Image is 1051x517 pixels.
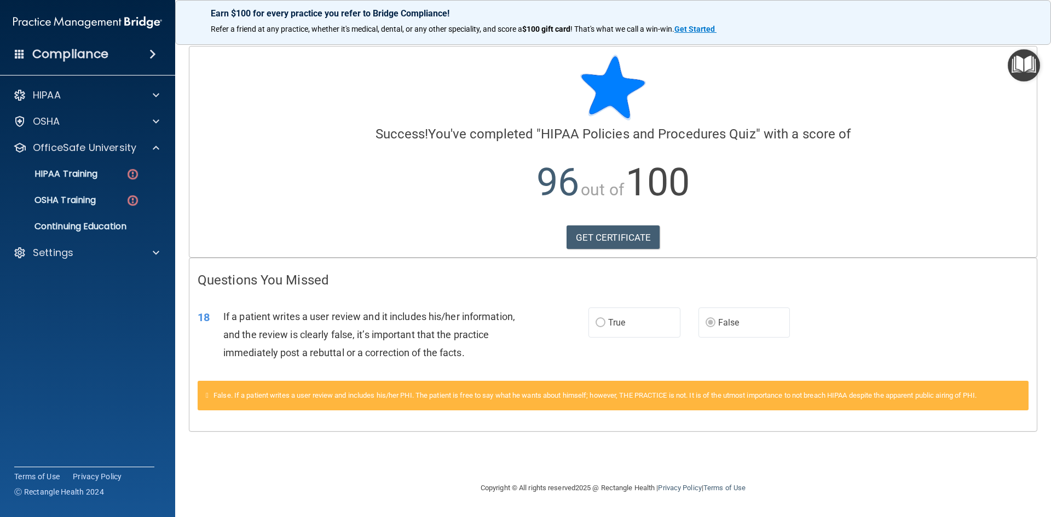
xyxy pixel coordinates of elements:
img: danger-circle.6113f641.png [126,194,140,207]
span: Ⓒ Rectangle Health 2024 [14,486,104,497]
span: If a patient writes a user review and it includes his/her information, and the review is clearly ... [223,311,515,358]
a: Get Started [674,25,717,33]
span: Success! [376,126,429,142]
input: True [596,319,605,327]
a: Terms of Use [14,471,60,482]
p: OfficeSafe University [33,141,136,154]
button: Open Resource Center [1008,49,1040,82]
h4: You've completed " " with a score of [198,127,1029,141]
a: OfficeSafe University [13,141,159,154]
p: Settings [33,246,73,259]
span: HIPAA Policies and Procedures Quiz [541,126,755,142]
img: PMB logo [13,11,162,33]
a: HIPAA [13,89,159,102]
a: OSHA [13,115,159,128]
span: Refer a friend at any practice, whether it's medical, dental, or any other speciality, and score a [211,25,522,33]
div: Copyright © All rights reserved 2025 @ Rectangle Health | | [413,470,813,506]
p: Continuing Education [7,221,157,232]
p: OSHA [33,115,60,128]
img: danger-circle.6113f641.png [126,167,140,181]
a: GET CERTIFICATE [567,225,660,249]
span: False. If a patient writes a user review and includes his/her PHI. The patient is free to say wha... [213,391,977,399]
span: 96 [536,160,579,205]
a: Privacy Policy [658,484,701,492]
span: 18 [198,311,210,324]
span: 100 [626,160,690,205]
a: Settings [13,246,159,259]
p: Earn $100 for every practice you refer to Bridge Compliance! [211,8,1015,19]
h4: Compliance [32,47,108,62]
span: True [608,317,625,328]
p: HIPAA Training [7,169,97,179]
span: out of [581,180,624,199]
a: Privacy Policy [73,471,122,482]
p: OSHA Training [7,195,96,206]
input: False [706,319,715,327]
strong: Get Started [674,25,715,33]
strong: $100 gift card [522,25,570,33]
h4: Questions You Missed [198,273,1029,287]
span: False [718,317,740,328]
a: Terms of Use [703,484,746,492]
p: HIPAA [33,89,61,102]
img: blue-star-rounded.9d042014.png [580,55,646,120]
span: ! That's what we call a win-win. [570,25,674,33]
